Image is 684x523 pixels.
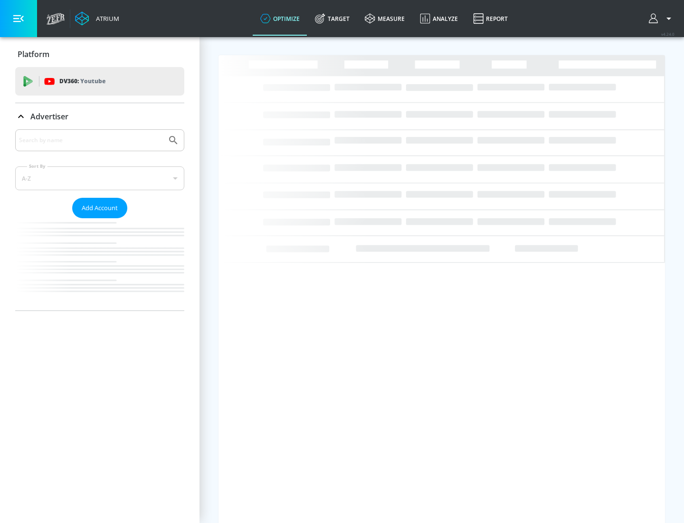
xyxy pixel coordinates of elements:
[253,1,307,36] a: optimize
[465,1,515,36] a: Report
[27,163,47,169] label: Sort By
[307,1,357,36] a: Target
[15,67,184,96] div: DV360: Youtube
[15,166,184,190] div: A-Z
[412,1,465,36] a: Analyze
[15,103,184,130] div: Advertiser
[75,11,119,26] a: Atrium
[661,31,674,37] span: v 4.24.0
[357,1,412,36] a: measure
[72,198,127,218] button: Add Account
[19,134,163,146] input: Search by name
[92,14,119,23] div: Atrium
[18,49,49,59] p: Platform
[15,41,184,68] div: Platform
[82,203,118,213] span: Add Account
[15,129,184,310] div: Advertiser
[59,76,105,87] p: DV360:
[30,111,68,122] p: Advertiser
[15,218,184,310] nav: list of Advertiser
[80,76,105,86] p: Youtube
